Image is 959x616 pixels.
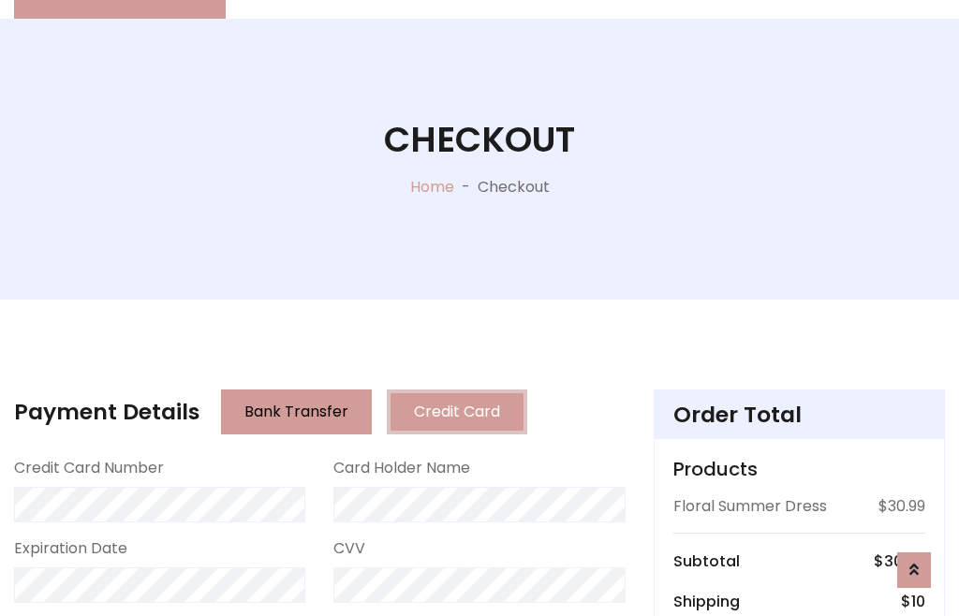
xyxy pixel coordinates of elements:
[454,176,478,198] p: -
[673,458,925,480] h5: Products
[14,537,127,560] label: Expiration Date
[673,593,740,610] h6: Shipping
[478,176,550,198] p: Checkout
[221,389,372,434] button: Bank Transfer
[884,550,925,572] span: 30.99
[673,552,740,570] h6: Subtotal
[333,537,365,560] label: CVV
[333,457,470,479] label: Card Holder Name
[874,552,925,570] h6: $
[14,457,164,479] label: Credit Card Number
[14,399,199,425] h4: Payment Details
[410,176,454,198] a: Home
[911,591,925,612] span: 10
[384,119,575,161] h1: Checkout
[673,495,827,518] p: Floral Summer Dress
[901,593,925,610] h6: $
[387,389,527,434] button: Credit Card
[673,402,925,428] h4: Order Total
[878,495,925,518] p: $30.99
